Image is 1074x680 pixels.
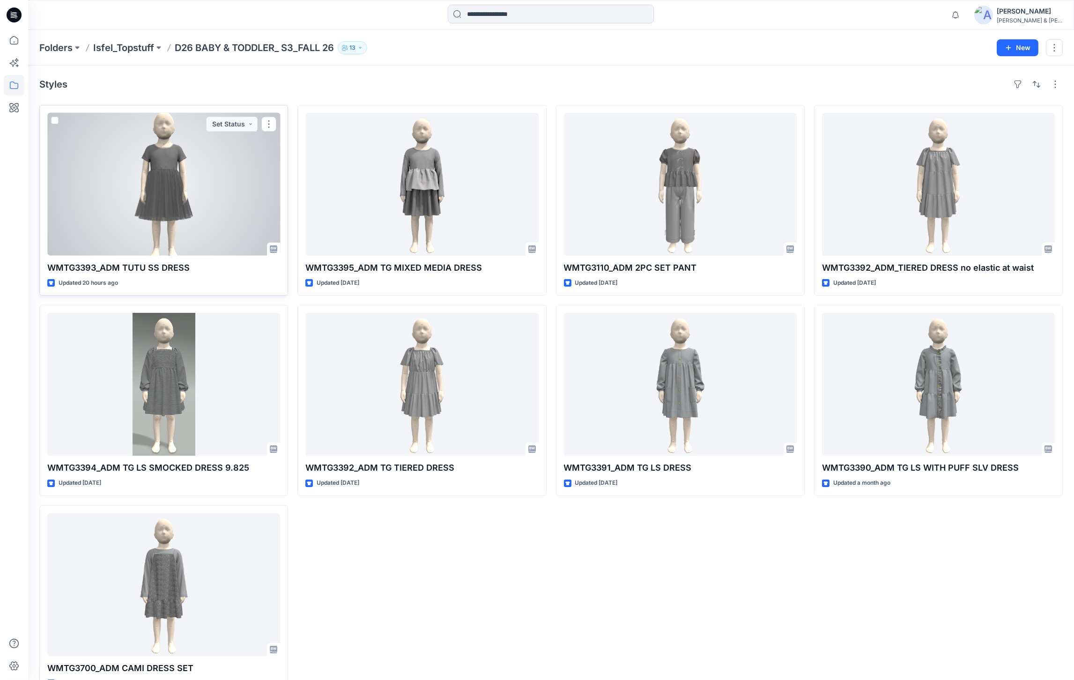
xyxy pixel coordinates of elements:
a: Isfel_Topstuff [93,41,154,54]
p: WMTG3394_ADM TG LS SMOCKED DRESS 9.825 [47,461,280,474]
p: WMTG3700_ADM CAMI DRESS SET [47,662,280,675]
p: Updated [DATE] [317,278,359,288]
p: WMTG3393_ADM TUTU SS DRESS [47,261,280,274]
p: WMTG3390_ADM TG LS WITH PUFF SLV DRESS [822,461,1055,474]
p: Updated [DATE] [575,478,618,488]
p: WMTG3391_ADM TG LS DRESS [564,461,797,474]
p: WMTG3392_ADM_TIERED DRESS no elastic at waist [822,261,1055,274]
a: WMTG3391_ADM TG LS DRESS [564,313,797,456]
p: 13 [349,43,356,53]
a: WMTG3700_ADM CAMI DRESS SET [47,513,280,656]
p: WMTG3395_ADM TG MIXED MEDIA DRESS [305,261,538,274]
h4: Styles [39,79,67,90]
p: Updated [DATE] [575,278,618,288]
p: WMTG3110_ADM 2PC SET PANT [564,261,797,274]
p: Updated a month ago [833,478,890,488]
button: New [997,39,1038,56]
img: avatar [974,6,993,24]
a: WMTG3390_ADM TG LS WITH PUFF SLV DRESS [822,313,1055,456]
p: WMTG3392_ADM TG TIERED DRESS [305,461,538,474]
p: D26 BABY & TODDLER_ S3_FALL 26 [175,41,334,54]
p: Updated [DATE] [317,478,359,488]
a: WMTG3392_ADM_TIERED DRESS no elastic at waist [822,113,1055,256]
p: Updated 20 hours ago [59,278,118,288]
a: WMTG3394_ADM TG LS SMOCKED DRESS 9.825 [47,313,280,456]
a: WMTG3392_ADM TG TIERED DRESS [305,313,538,456]
a: WMTG3110_ADM 2PC SET PANT [564,113,797,256]
p: Updated [DATE] [59,478,101,488]
a: WMTG3395_ADM TG MIXED MEDIA DRESS [305,113,538,256]
a: Folders [39,41,73,54]
div: [PERSON_NAME] [997,6,1062,17]
div: [PERSON_NAME] & [PERSON_NAME] [997,17,1062,24]
p: Updated [DATE] [833,278,876,288]
a: WMTG3393_ADM TUTU SS DRESS [47,113,280,256]
button: 13 [338,41,367,54]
